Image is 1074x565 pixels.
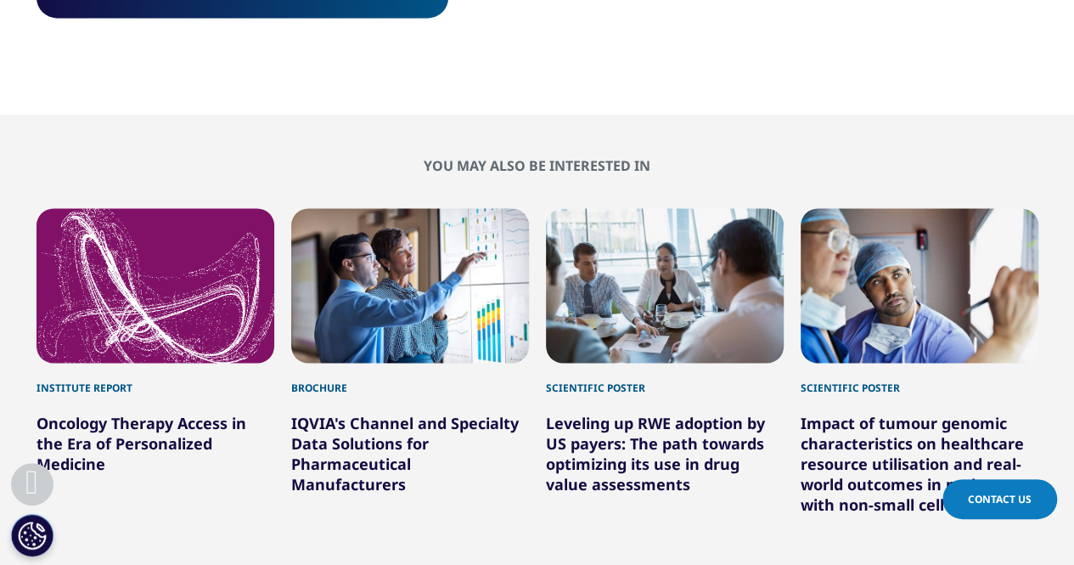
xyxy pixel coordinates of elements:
[801,412,1037,514] a: Impact of tumour genomic characteristics on healthcare resource utilisation and real-world outcom...
[37,412,246,473] a: Oncology Therapy Access in the Era of Personalized Medicine
[291,412,519,494] a: IQVIA's Channel and Specialty Data Solutions for Pharmaceutical Manufacturers
[801,208,1038,514] div: 4 / 6
[546,363,784,395] div: Scientific Poster
[37,157,1038,174] h2: You may also be interested in
[37,363,274,395] div: Institute Report
[801,363,1038,395] div: Scientific Poster
[37,208,274,514] div: 1 / 6
[968,492,1032,506] span: Contact Us
[546,208,784,514] div: 3 / 6
[291,208,529,514] div: 2 / 6
[546,412,765,494] a: Leveling up RWE adoption by US payers: The path towards optimizing its use in drug value assessments
[942,479,1057,519] a: Contact Us
[11,514,53,557] button: Cookies Settings
[291,363,529,395] div: Brochure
